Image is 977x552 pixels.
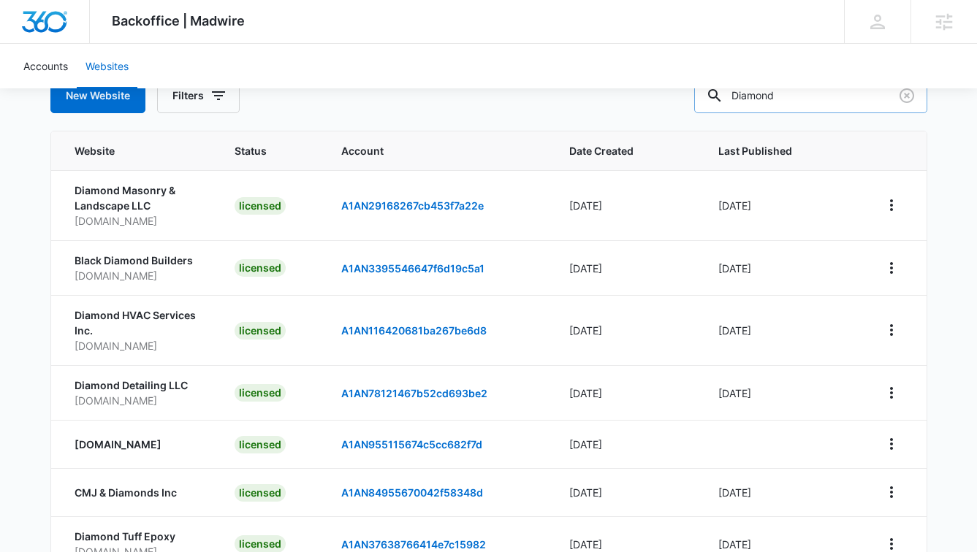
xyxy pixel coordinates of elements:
span: Last Published [718,143,823,158]
p: [DOMAIN_NAME] [75,338,200,353]
input: Search [694,78,927,113]
td: [DATE] [552,468,701,516]
button: View More [880,480,903,504]
a: A1AN3395546647f6d19c5a1 [341,262,484,275]
p: Diamond Detailing LLC [75,377,200,393]
div: licensed [235,197,286,215]
p: Black Diamond Builders [75,253,200,268]
button: Clear [895,84,919,107]
p: Diamond Tuff Epoxy [75,529,200,544]
p: Diamond HVAC Services Inc. [75,307,200,338]
a: Websites [77,44,137,88]
p: [DOMAIN_NAME] [75,213,200,229]
a: A1AN116420681ba267be6d8 [341,324,487,337]
p: Diamond Masonry & Landscape LLC [75,183,200,213]
p: [DOMAIN_NAME] [75,437,200,452]
a: A1AN78121467b52cd693be2 [341,387,487,399]
td: [DATE] [552,420,701,468]
a: A1AN84955670042f58348d [341,486,483,499]
a: A1AN37638766414e7c15982 [341,538,486,551]
span: Status [235,143,306,158]
a: A1AN955115674c5cc682f7d [341,438,482,451]
td: [DATE] [552,240,701,295]
td: [DATE] [552,365,701,420]
a: A1AN29168267cb453f7a22e [341,199,484,212]
div: licensed [235,322,286,340]
div: licensed [235,384,286,402]
span: Backoffice | Madwire [112,13,245,28]
button: View More [880,381,903,405]
td: [DATE] [701,170,862,240]
p: CMJ & Diamonds Inc [75,485,200,500]
button: View More [880,318,903,342]
td: [DATE] [701,240,862,295]
div: licensed [235,259,286,277]
span: Website [75,143,179,158]
td: [DATE] [701,365,862,420]
div: licensed [235,484,286,502]
button: Filters [157,78,240,113]
td: [DATE] [701,295,862,365]
span: Date Created [569,143,662,158]
button: View More [880,432,903,456]
td: [DATE] [552,170,701,240]
div: licensed [235,436,286,453]
td: [DATE] [552,295,701,365]
button: New Website [50,78,145,113]
a: Accounts [15,44,77,88]
span: Account [341,143,534,158]
p: [DOMAIN_NAME] [75,268,200,283]
p: [DOMAIN_NAME] [75,393,200,408]
button: View More [880,256,903,280]
button: View More [880,193,903,217]
td: [DATE] [701,468,862,516]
